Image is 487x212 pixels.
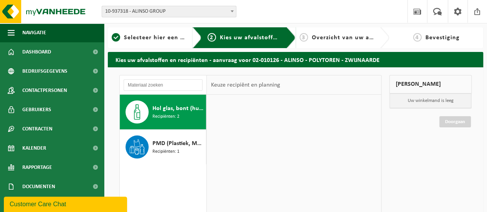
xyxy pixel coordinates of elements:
input: Materiaal zoeken [124,79,202,91]
span: PMD (Plastiek, Metaal, Drankkartons) (bedrijven) [152,139,204,148]
a: Doorgaan [439,116,471,127]
span: Gebruikers [22,100,51,119]
span: 4 [413,33,422,42]
a: 1Selecteer hier een vestiging [112,33,186,42]
span: Documenten [22,177,55,196]
p: Uw winkelmand is leeg [390,93,471,108]
span: Selecteer hier een vestiging [124,35,207,41]
span: Navigatie [22,23,46,42]
h2: Kies uw afvalstoffen en recipiënten - aanvraag voor 02-010126 - ALINSO - POLYTOREN - ZWIJNAARDE [108,52,483,67]
span: Recipiënten: 1 [152,148,179,155]
span: Overzicht van uw aanvraag [312,35,393,41]
span: Bevestiging [425,35,460,41]
span: Contracten [22,119,52,139]
div: Keuze recipiënt en planning [207,75,284,95]
span: 3 [300,33,308,42]
button: PMD (Plastiek, Metaal, Drankkartons) (bedrijven) Recipiënten: 1 [120,130,206,164]
span: Rapportage [22,158,52,177]
span: Recipiënten: 2 [152,113,179,120]
span: Kies uw afvalstoffen en recipiënten [220,35,326,41]
span: Hol glas, bont (huishoudelijk) [152,104,204,113]
span: Contactpersonen [22,81,67,100]
span: 10-937318 - ALINSO GROUP [102,6,236,17]
button: Hol glas, bont (huishoudelijk) Recipiënten: 2 [120,95,206,130]
span: Bedrijfsgegevens [22,62,67,81]
span: 1 [112,33,120,42]
span: Dashboard [22,42,51,62]
iframe: chat widget [4,195,129,212]
span: 2 [208,33,216,42]
span: Kalender [22,139,46,158]
div: [PERSON_NAME] [389,75,472,93]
